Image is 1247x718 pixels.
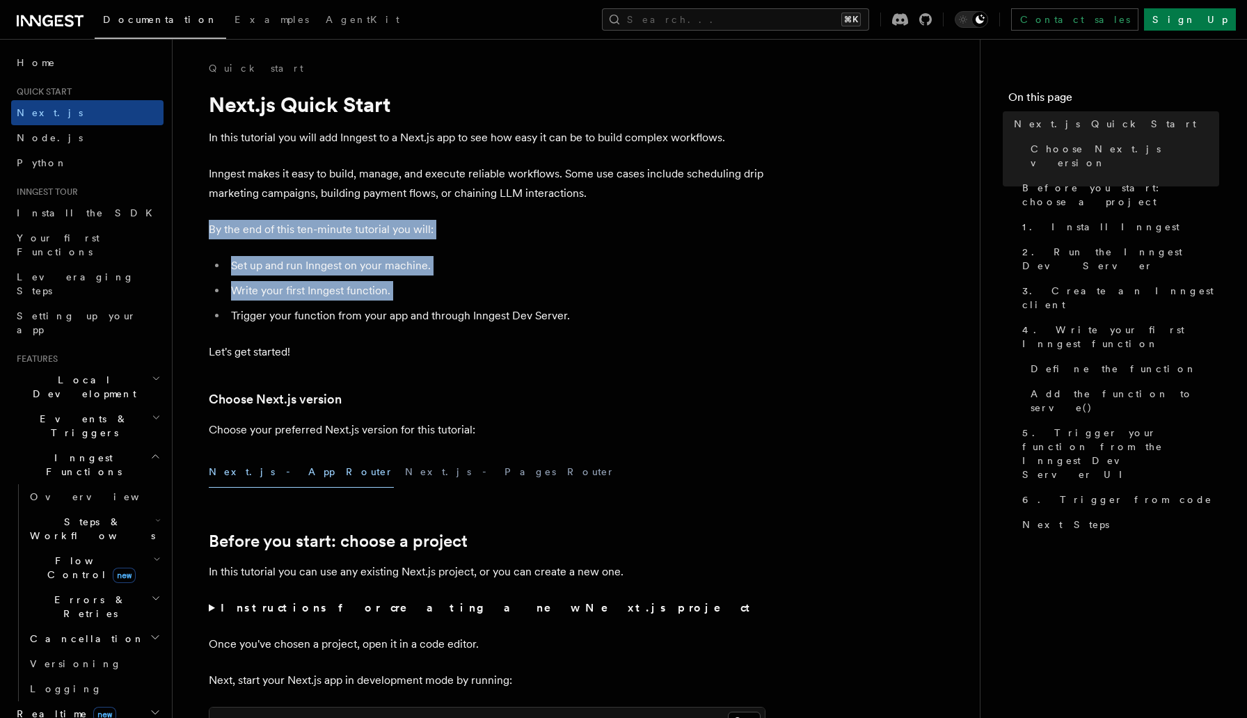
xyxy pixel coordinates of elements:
[24,484,164,509] a: Overview
[209,532,468,551] a: Before you start: choose a project
[24,515,155,543] span: Steps & Workflows
[955,11,988,28] button: Toggle dark mode
[209,456,394,488] button: Next.js - App Router
[1025,381,1219,420] a: Add the function to serve()
[1022,245,1219,273] span: 2. Run the Inngest Dev Server
[1017,487,1219,512] a: 6. Trigger from code
[1022,493,1212,506] span: 6. Trigger from code
[24,593,151,621] span: Errors & Retries
[30,683,102,694] span: Logging
[1008,111,1219,136] a: Next.js Quick Start
[11,125,164,150] a: Node.js
[317,4,408,38] a: AgentKit
[1017,278,1219,317] a: 3. Create an Inngest client
[227,281,765,301] li: Write your first Inngest function.
[11,200,164,225] a: Install the SDK
[235,14,309,25] span: Examples
[226,4,317,38] a: Examples
[11,412,152,440] span: Events & Triggers
[209,342,765,362] p: Let's get started!
[17,132,83,143] span: Node.js
[24,554,153,582] span: Flow Control
[1022,426,1219,481] span: 5. Trigger your function from the Inngest Dev Server UI
[11,86,72,97] span: Quick start
[30,658,122,669] span: Versioning
[11,445,164,484] button: Inngest Functions
[209,390,342,409] a: Choose Next.js version
[11,150,164,175] a: Python
[17,56,56,70] span: Home
[11,50,164,75] a: Home
[326,14,399,25] span: AgentKit
[17,107,83,118] span: Next.js
[1017,214,1219,239] a: 1. Install Inngest
[1022,181,1219,209] span: Before you start: choose a project
[24,509,164,548] button: Steps & Workflows
[17,271,134,296] span: Leveraging Steps
[602,8,869,31] button: Search...⌘K
[24,548,164,587] button: Flow Controlnew
[209,220,765,239] p: By the end of this ten-minute tutorial you will:
[24,626,164,651] button: Cancellation
[209,128,765,147] p: In this tutorial you will add Inngest to a Next.js app to see how easy it can be to build complex...
[11,303,164,342] a: Setting up your app
[11,186,78,198] span: Inngest tour
[405,456,615,488] button: Next.js - Pages Router
[11,451,150,479] span: Inngest Functions
[11,225,164,264] a: Your first Functions
[209,598,765,618] summary: Instructions for creating a new Next.js project
[17,232,100,257] span: Your first Functions
[1014,117,1196,131] span: Next.js Quick Start
[1017,420,1219,487] a: 5. Trigger your function from the Inngest Dev Server UI
[11,373,152,401] span: Local Development
[17,310,136,335] span: Setting up your app
[11,367,164,406] button: Local Development
[1025,356,1219,381] a: Define the function
[227,256,765,276] li: Set up and run Inngest on your machine.
[95,4,226,39] a: Documentation
[11,100,164,125] a: Next.js
[1031,387,1219,415] span: Add the function to serve()
[1031,362,1197,376] span: Define the function
[1011,8,1138,31] a: Contact sales
[209,61,303,75] a: Quick start
[209,92,765,117] h1: Next.js Quick Start
[11,264,164,303] a: Leveraging Steps
[209,562,765,582] p: In this tutorial you can use any existing Next.js project, or you can create a new one.
[1017,317,1219,356] a: 4. Write your first Inngest function
[227,306,765,326] li: Trigger your function from your app and through Inngest Dev Server.
[1008,89,1219,111] h4: On this page
[24,632,145,646] span: Cancellation
[221,601,756,614] strong: Instructions for creating a new Next.js project
[24,676,164,701] a: Logging
[11,484,164,701] div: Inngest Functions
[113,568,136,583] span: new
[17,157,67,168] span: Python
[30,491,173,502] span: Overview
[1022,323,1219,351] span: 4. Write your first Inngest function
[1017,175,1219,214] a: Before you start: choose a project
[103,14,218,25] span: Documentation
[209,671,765,690] p: Next, start your Next.js app in development mode by running:
[1031,142,1219,170] span: Choose Next.js version
[17,207,161,218] span: Install the SDK
[24,587,164,626] button: Errors & Retries
[24,651,164,676] a: Versioning
[209,635,765,654] p: Once you've chosen a project, open it in a code editor.
[1017,512,1219,537] a: Next Steps
[1022,284,1219,312] span: 3. Create an Inngest client
[841,13,861,26] kbd: ⌘K
[1022,518,1109,532] span: Next Steps
[1017,239,1219,278] a: 2. Run the Inngest Dev Server
[1025,136,1219,175] a: Choose Next.js version
[1022,220,1180,234] span: 1. Install Inngest
[1144,8,1236,31] a: Sign Up
[11,353,58,365] span: Features
[209,420,765,440] p: Choose your preferred Next.js version for this tutorial:
[11,406,164,445] button: Events & Triggers
[209,164,765,203] p: Inngest makes it easy to build, manage, and execute reliable workflows. Some use cases include sc...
